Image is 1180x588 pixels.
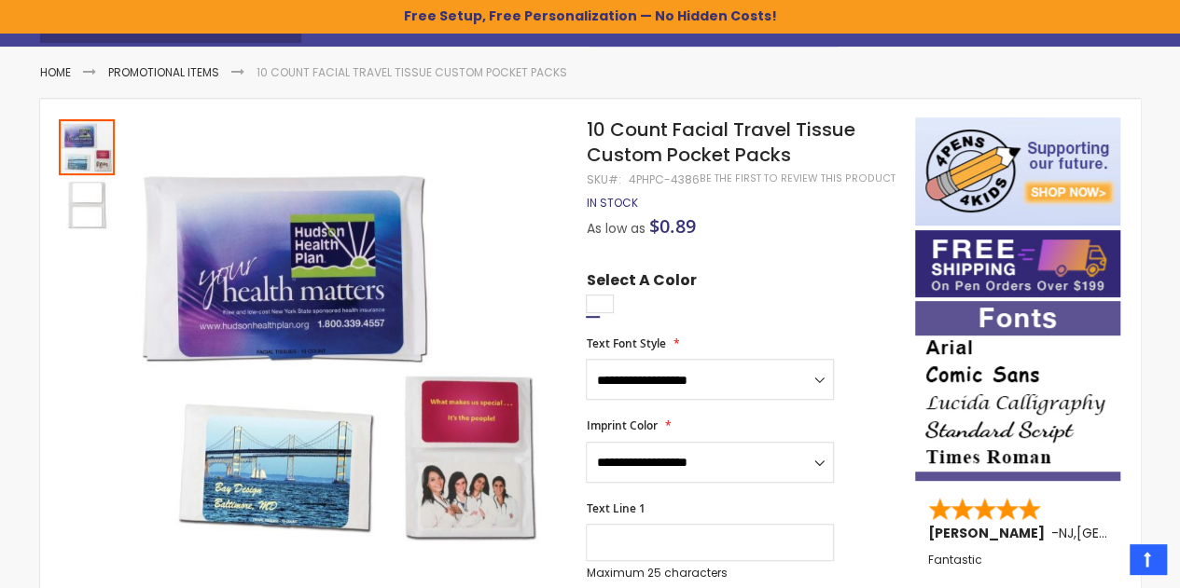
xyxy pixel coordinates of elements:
[699,171,895,185] a: Be the first to review this product
[59,175,115,233] div: 10 Count Facial Travel Tissue Custom Pocket Packs
[257,65,567,80] li: 10 Count Facial Travel Tissue Custom Pocket Packs
[586,417,657,433] span: Imprint Color
[628,172,699,187] div: 4PHPC-4386
[586,294,614,313] div: White
[915,117,1120,226] img: 4pens 4 kids
[586,196,637,211] div: Availability
[928,524,1051,542] span: [PERSON_NAME]
[586,116,854,168] span: 10 Count Facial Travel Tissue Custom Pocket Packs
[915,301,1120,481] img: font-personalization-examples
[586,566,834,581] p: Maximum 25 characters
[586,335,665,351] span: Text Font Style
[586,219,645,238] span: As low as
[586,500,645,516] span: Text Line 1
[59,117,117,175] div: 10 Count Facial Travel Tissue Custom Pocket Packs
[915,230,1120,297] img: Free shipping on orders over $199
[135,144,562,570] img: 10 Count Facial Travel Tissue Custom Pocket Packs
[40,64,71,80] a: Home
[648,213,695,239] span: $0.89
[108,64,219,80] a: Promotional Items
[59,177,115,233] img: 10 Count Facial Travel Tissue Custom Pocket Packs
[586,270,696,295] span: Select A Color
[1059,524,1074,542] span: NJ
[1026,538,1180,588] iframe: Google Customer Reviews
[586,171,620,187] strong: SKU
[586,195,637,211] span: In stock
